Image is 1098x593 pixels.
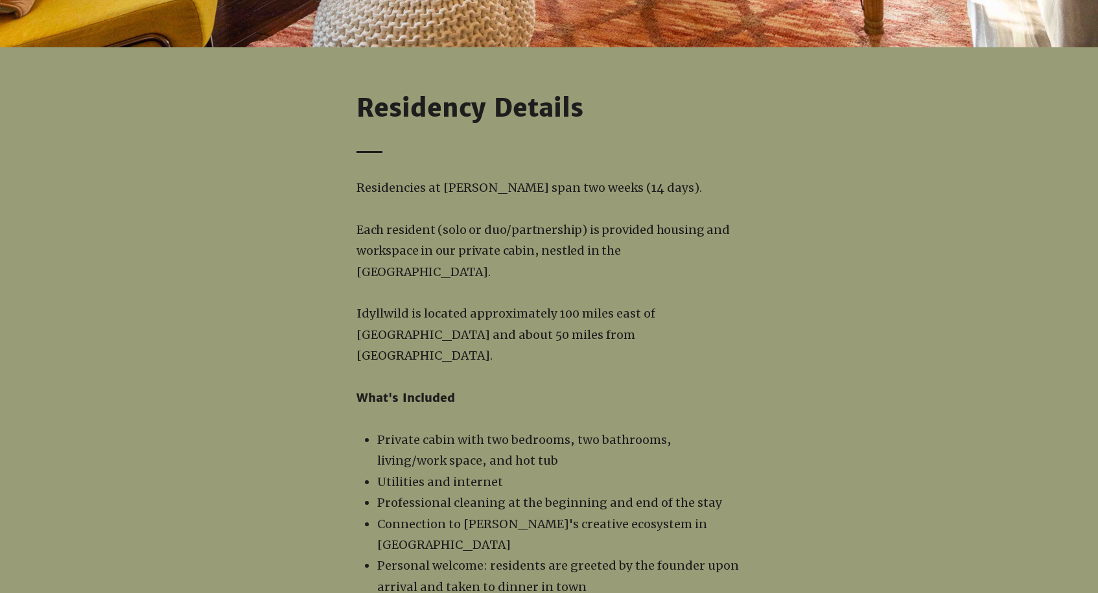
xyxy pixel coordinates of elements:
span: Connection to [PERSON_NAME]'s creative ecosystem in [GEOGRAPHIC_DATA] [377,517,707,552]
span: Residencies at [PERSON_NAME] span two weeks (14 days). [356,180,702,195]
span: What's Included [356,390,455,405]
span: Private cabin with two bedrooms, two bathrooms, living/work space, and hot tub [377,432,672,468]
span: ​Utilities and internet [377,474,503,489]
p: Each resident (solo or duo/partnership) is provided housing and workspace in our private cabin, n... [356,220,742,283]
span: Idyllwild is located approximately 100 miles east of [GEOGRAPHIC_DATA] and about 50 miles from [G... [356,306,655,363]
span: Professional cleaning at the beginning and end of the stay [377,495,722,510]
span: Residency Details [356,93,583,123]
